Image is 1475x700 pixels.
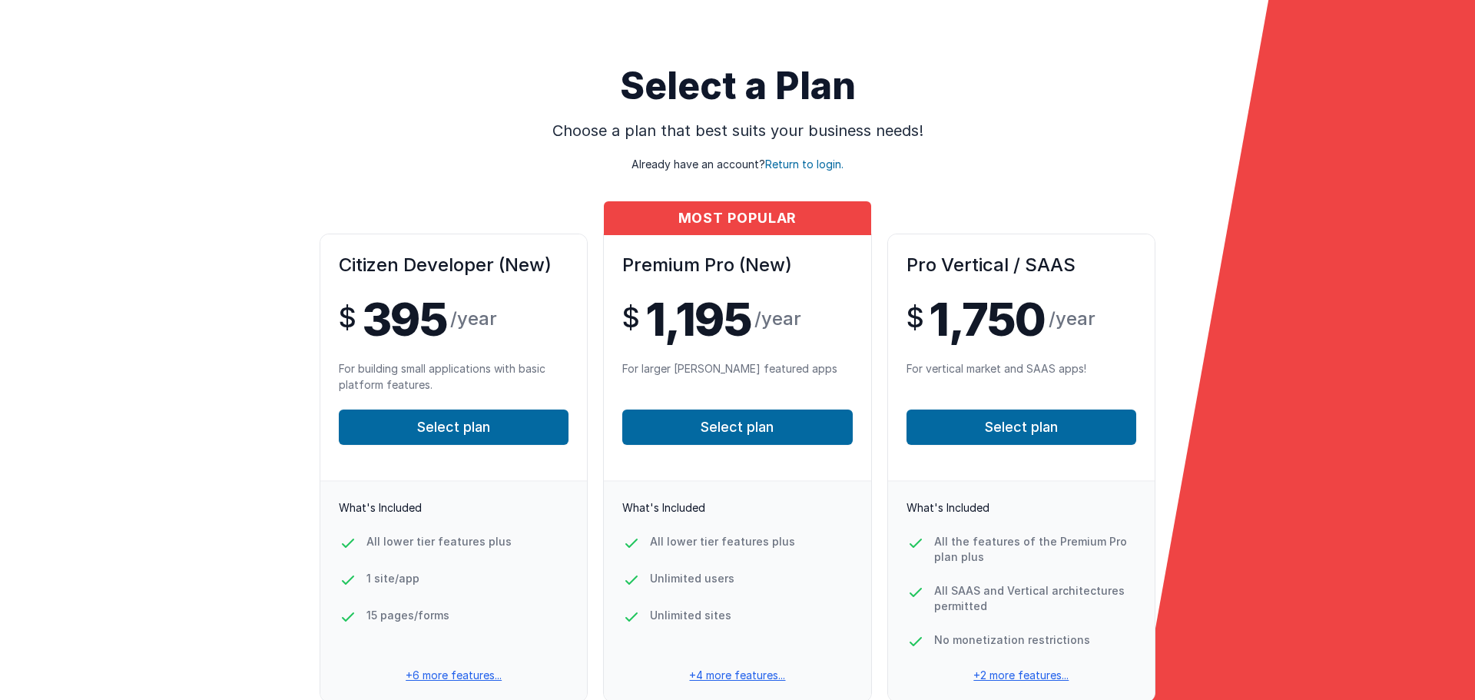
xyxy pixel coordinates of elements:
[366,608,449,623] p: 15 pages/forms
[339,500,568,516] p: What's Included
[366,571,419,586] p: 1 site/app
[362,296,448,342] span: 395
[393,120,1082,141] p: Choose a plan that best suits your business needs!
[650,571,734,586] p: Unlimited users
[1049,307,1095,331] span: /year
[907,410,1136,445] button: Select plan
[622,302,639,333] span: $
[339,253,568,277] h3: Citizen Developer (New)
[907,302,923,333] span: $
[339,302,356,333] span: $
[339,410,568,445] button: Select plan
[622,360,852,391] p: For larger [PERSON_NAME] featured apps
[650,608,731,623] p: Unlimited sites
[25,141,1450,172] p: Already have an account?
[765,157,844,172] button: Return to login.
[934,632,1090,648] p: No monetization restrictions
[450,307,497,331] span: /year
[366,534,512,549] p: All lower tier features plus
[907,500,1136,516] p: What's Included
[765,158,844,171] span: Return to login.
[339,360,568,391] p: For building small applications with basic platform features.
[934,534,1136,565] p: All the features of the Premium Pro plan plus
[888,668,1155,683] p: +2 more features...
[604,201,870,235] span: Most popular
[929,296,1046,342] span: 1,750
[604,668,870,683] p: +4 more features...
[25,68,1450,105] p: Select a Plan
[907,360,1136,391] p: For vertical market and SAAS apps!
[622,410,852,445] button: Select plan
[645,296,752,342] span: 1,195
[622,500,852,516] p: What's Included
[934,583,1136,614] p: All SAAS and Vertical architectures permitted
[650,534,795,549] p: All lower tier features plus
[907,253,1136,277] h3: Pro Vertical / SAAS
[754,307,801,331] span: /year
[320,668,587,683] p: +6 more features...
